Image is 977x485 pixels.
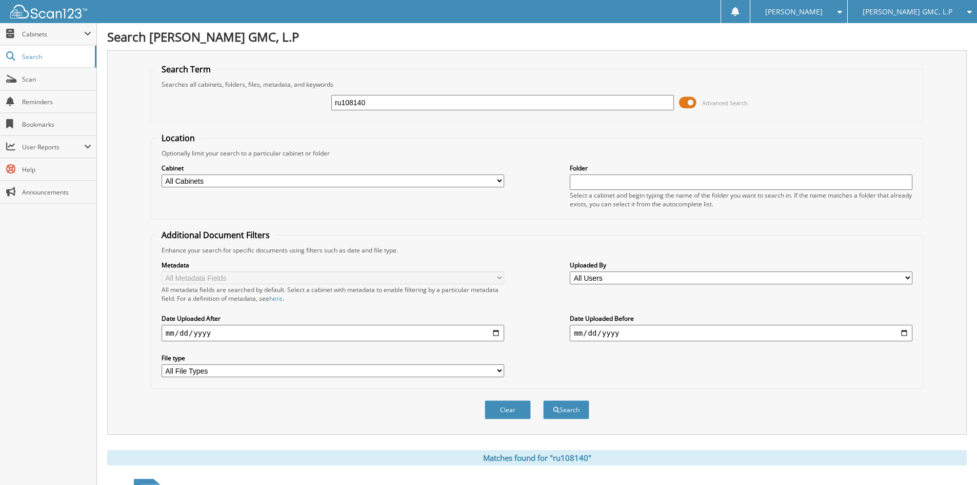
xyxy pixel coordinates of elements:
label: Folder [570,164,912,172]
legend: Search Term [156,64,216,75]
span: Help [22,165,91,174]
span: Advanced Search [702,99,748,107]
button: Clear [485,400,531,419]
div: Matches found for "ru108140" [107,450,967,465]
span: Bookmarks [22,120,91,129]
span: Reminders [22,98,91,106]
label: Date Uploaded After [162,314,504,323]
div: Enhance your search for specific documents using filters such as date and file type. [156,246,918,255]
label: Metadata [162,261,504,269]
label: Date Uploaded Before [570,314,912,323]
label: Cabinet [162,164,504,172]
legend: Additional Document Filters [156,229,275,241]
label: File type [162,354,504,362]
span: [PERSON_NAME] [765,9,823,15]
button: Search [543,400,589,419]
legend: Location [156,132,200,144]
a: here [269,294,283,303]
h1: Search [PERSON_NAME] GMC, L.P [107,28,967,45]
input: end [570,325,912,341]
span: User Reports [22,143,84,151]
span: Scan [22,75,91,84]
span: Announcements [22,188,91,197]
div: All metadata fields are searched by default. Select a cabinet with metadata to enable filtering b... [162,285,504,303]
div: Optionally limit your search to a particular cabinet or folder [156,149,918,158]
div: Select a cabinet and begin typing the name of the folder you want to search in. If the name match... [570,191,912,208]
span: Search [22,52,90,61]
span: Cabinets [22,30,84,38]
input: start [162,325,504,341]
span: [PERSON_NAME] GMC, L.P [863,9,952,15]
div: Searches all cabinets, folders, files, metadata, and keywords [156,80,918,89]
img: scan123-logo-white.svg [10,5,87,18]
label: Uploaded By [570,261,912,269]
